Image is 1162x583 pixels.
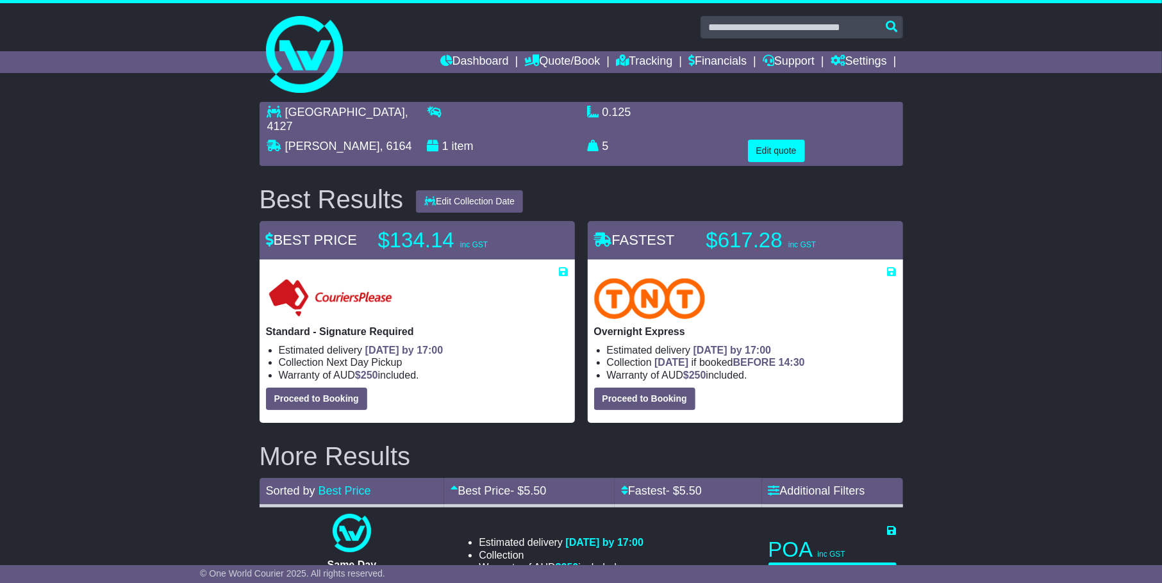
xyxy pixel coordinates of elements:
span: 5 [602,140,609,152]
li: Collection [607,356,897,368]
p: Overnight Express [594,325,897,338]
span: - $ [510,484,546,497]
span: 0.125 [602,106,631,119]
span: [PERSON_NAME] [285,140,380,152]
p: $134.14 [378,227,538,253]
span: 250 [689,370,706,381]
span: [GEOGRAPHIC_DATA] [285,106,405,119]
span: 250 [561,562,579,573]
span: [DATE] by 17:00 [565,537,643,548]
li: Estimated delivery [607,344,897,356]
span: Sorted by [266,484,315,497]
span: item [452,140,474,152]
span: BEFORE [733,357,776,368]
button: Edit quote [748,140,805,162]
a: Dashboard [440,51,509,73]
span: , 6164 [380,140,412,152]
li: Estimated delivery [479,536,643,548]
a: Settings [831,51,887,73]
span: $ [683,370,706,381]
span: [DATE] by 17:00 [693,345,772,356]
h2: More Results [260,442,903,470]
span: inc GST [788,240,816,249]
span: © One World Courier 2025. All rights reserved. [200,568,385,579]
button: Edit Collection Date [416,190,523,213]
a: Best Price- $5.50 [451,484,546,497]
a: Tracking [616,51,672,73]
span: if booked [654,357,804,368]
a: Additional Filters [768,484,865,497]
span: , 4127 [267,106,408,133]
a: Financials [688,51,747,73]
span: $ [355,370,378,381]
a: Quote/Book [524,51,600,73]
div: Best Results [253,185,410,213]
span: - $ [666,484,702,497]
button: Proceed to Booking [266,388,367,410]
li: Warranty of AUD included. [607,369,897,381]
span: 5.50 [679,484,702,497]
a: Best Price [319,484,371,497]
span: inc GST [818,550,845,559]
span: 250 [361,370,378,381]
img: One World Courier: Same Day Nationwide(quotes take 0.5-1 hour) [333,514,371,552]
span: $ [556,562,579,573]
img: Couriers Please: Standard - Signature Required [266,278,395,319]
li: Collection [479,549,643,561]
span: BEST PRICE [266,232,357,248]
img: TNT Domestic: Overnight Express [594,278,706,319]
span: [DATE] [654,357,688,368]
span: 1 [442,140,449,152]
li: Warranty of AUD included. [479,561,643,573]
button: Proceed to Booking [594,388,695,410]
span: 5.50 [524,484,546,497]
p: Standard - Signature Required [266,325,569,338]
a: Support [763,51,815,73]
a: Fastest- $5.50 [621,484,702,497]
span: [DATE] by 17:00 [365,345,444,356]
p: POA [768,537,897,562]
p: $617.28 [706,227,867,253]
span: FASTEST [594,232,675,248]
span: 14:30 [779,357,805,368]
li: Collection [279,356,569,368]
li: Estimated delivery [279,344,569,356]
span: Next Day Pickup [326,357,402,368]
span: inc GST [460,240,488,249]
li: Warranty of AUD included. [279,369,569,381]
